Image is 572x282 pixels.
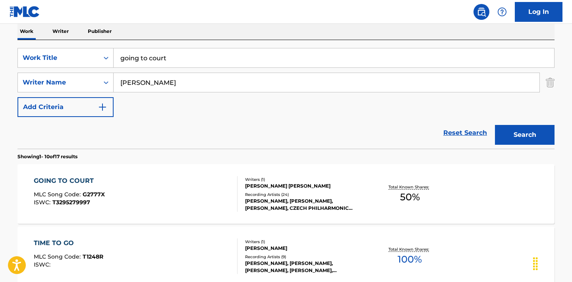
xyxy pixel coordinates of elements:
p: Publisher [85,23,114,40]
div: GOING TO COURT [34,176,105,186]
iframe: Chat Widget [532,244,572,282]
p: Showing 1 - 10 of 17 results [17,153,77,160]
span: ISWC : [34,261,52,268]
form: Search Form [17,48,555,149]
div: Recording Artists ( 24 ) [245,192,365,198]
p: Total Known Shares: [388,246,431,252]
img: help [497,7,507,17]
a: Public Search [473,4,489,20]
span: 100 % [398,252,422,267]
p: Work [17,23,36,40]
div: [PERSON_NAME] [245,245,365,252]
img: search [477,7,486,17]
span: G2777X [83,191,105,198]
p: Total Known Shares: [388,184,431,190]
a: Reset Search [439,124,491,142]
div: [PERSON_NAME], [PERSON_NAME], [PERSON_NAME], CZECH PHILHARMONIC CHAMBER ORCHESTRA, [PERSON_NAME],... [245,198,365,212]
div: Recording Artists ( 9 ) [245,254,365,260]
div: Help [494,4,510,20]
button: Add Criteria [17,97,114,117]
img: Delete Criterion [546,73,555,92]
img: 9d2ae6d4665cec9f34b9.svg [98,102,107,112]
span: MLC Song Code : [34,191,83,198]
span: T3295279997 [52,199,90,206]
div: [PERSON_NAME], [PERSON_NAME], [PERSON_NAME], [PERSON_NAME], [PERSON_NAME] [245,260,365,274]
div: Drag [529,252,542,276]
span: MLC Song Code : [34,253,83,260]
p: Writer [50,23,71,40]
div: TIME TO GO [34,238,103,248]
a: Log In [515,2,562,22]
div: Writers ( 1 ) [245,176,365,182]
button: Search [495,125,555,145]
div: Work Title [23,53,94,63]
div: Writer Name [23,78,94,87]
span: 50 % [400,190,420,204]
span: ISWC : [34,199,52,206]
span: T1248R [83,253,103,260]
div: Writers ( 1 ) [245,239,365,245]
div: [PERSON_NAME] [PERSON_NAME] [245,182,365,190]
img: MLC Logo [10,6,40,17]
a: GOING TO COURTMLC Song Code:G2777XISWC:T3295279997Writers (1)[PERSON_NAME] [PERSON_NAME]Recording... [17,164,555,224]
